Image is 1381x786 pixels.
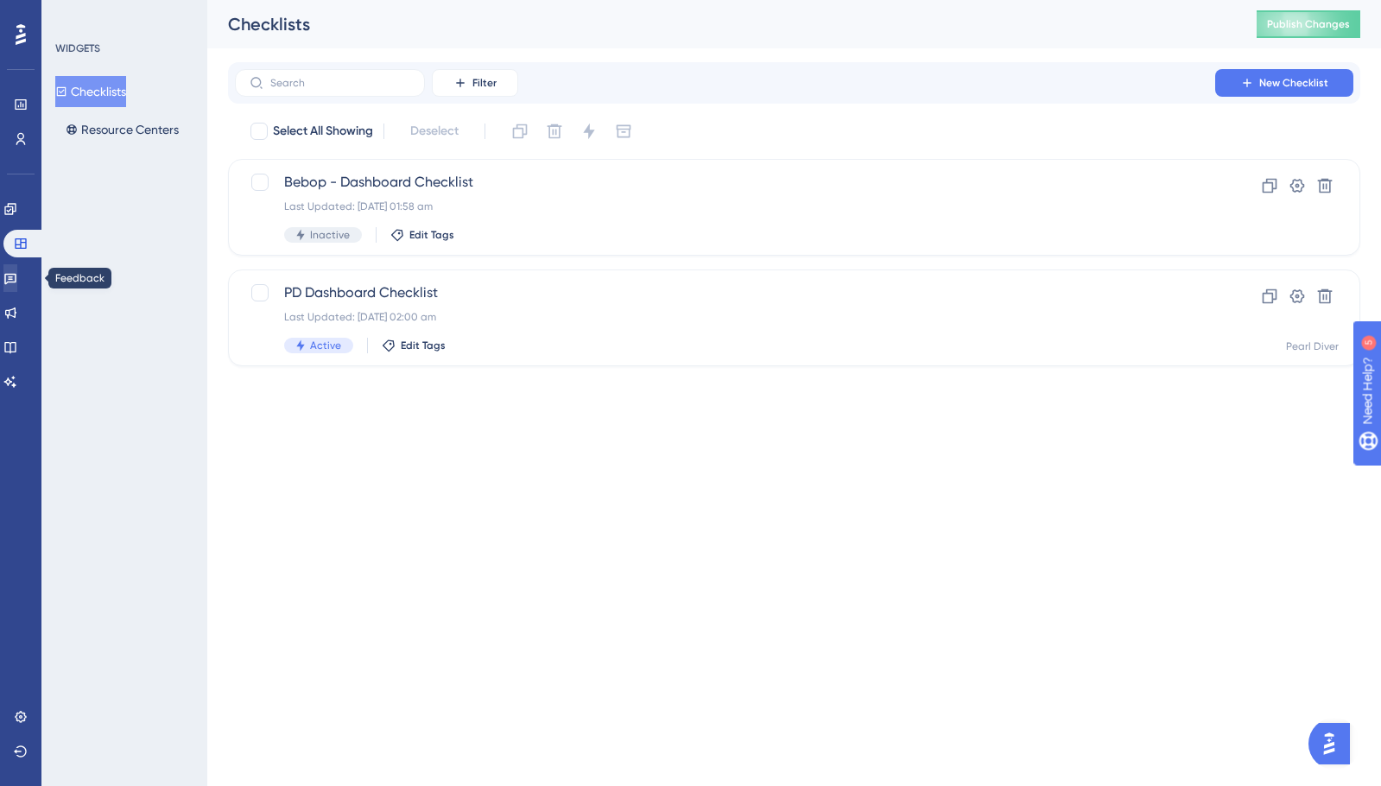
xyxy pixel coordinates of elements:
span: Filter [472,76,497,90]
iframe: UserGuiding AI Assistant Launcher [1308,718,1360,770]
span: Active [310,339,341,352]
button: Edit Tags [390,228,454,242]
div: 5 [120,9,125,22]
span: Need Help? [41,4,108,25]
span: Select All Showing [273,121,373,142]
span: Edit Tags [409,228,454,242]
span: PD Dashboard Checklist [284,282,1166,303]
span: Bebop - Dashboard Checklist [284,172,1166,193]
div: WIDGETS [55,41,100,55]
input: Search [270,77,410,89]
span: New Checklist [1259,76,1328,90]
button: Resource Centers [55,114,189,145]
span: Edit Tags [401,339,446,352]
span: Inactive [310,228,350,242]
div: Pearl Diver [1286,339,1339,353]
div: Last Updated: [DATE] 01:58 am [284,200,1166,213]
button: New Checklist [1215,69,1353,97]
span: Deselect [410,121,459,142]
div: Last Updated: [DATE] 02:00 am [284,310,1166,324]
span: Publish Changes [1267,17,1350,31]
button: Deselect [395,116,474,147]
button: Edit Tags [382,339,446,352]
div: Checklists [228,12,1213,36]
button: Checklists [55,76,126,107]
button: Publish Changes [1257,10,1360,38]
button: Filter [432,69,518,97]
